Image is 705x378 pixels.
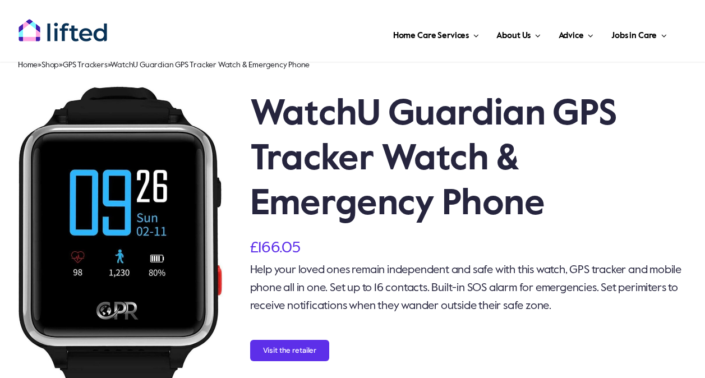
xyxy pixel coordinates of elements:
[250,261,688,315] p: Help your loved ones remain independent and safe with this watch, GPS tracker and mobile phone al...
[496,27,531,45] span: About Us
[250,92,688,227] h1: WatchU Guardian GPS Tracker Watch & Emergency Phone
[493,17,543,50] a: About Us
[250,240,259,256] span: £
[393,27,469,45] span: Home Care Services
[42,61,59,69] a: Shop
[250,340,330,361] button: Visit the retailer
[611,27,657,45] span: Jobs in Care
[390,17,482,50] a: Home Care Services
[250,240,301,256] bdi: 166.05
[608,17,670,50] a: Jobs in Care
[18,61,38,69] a: Home
[559,27,584,45] span: Advice
[63,61,108,69] a: GPS Trackers
[18,56,687,74] nav: Breadcrumb
[110,61,310,69] span: WatchU Guardian GPS Tracker Watch & Emergency Phone
[555,17,597,50] a: Advice
[18,19,108,30] a: lifted-logo
[18,61,310,69] span: » » »
[132,17,670,50] nav: Main Menu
